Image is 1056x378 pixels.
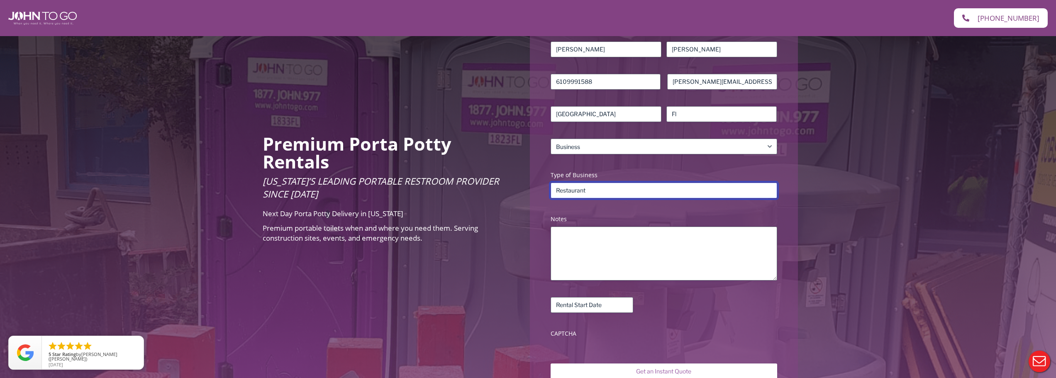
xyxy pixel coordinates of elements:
[551,215,777,223] label: Notes
[666,41,777,57] input: Last Name
[263,135,518,171] h2: Premium Porta Potty Rentals
[49,351,117,362] span: [PERSON_NAME] ([PERSON_NAME])
[74,341,84,351] li: 
[1023,345,1056,378] button: Live Chat
[263,223,478,243] span: Premium portable toilets when and where you need them. Serving construction sites, events, and em...
[83,341,93,351] li: 
[263,175,499,200] span: [US_STATE]’s Leading Portable Restroom Provider Since [DATE]
[17,344,34,361] img: Review Rating
[551,297,633,313] input: Rental Start Date
[551,106,661,122] input: City
[65,341,75,351] li: 
[978,15,1039,22] span: [PHONE_NUMBER]
[666,106,777,122] input: State
[49,352,137,362] span: by
[49,361,63,368] span: [DATE]
[56,341,66,351] li: 
[551,329,777,338] label: CAPTCHA
[263,209,403,218] span: Next Day Porta Potty Delivery in [US_STATE]
[551,171,777,179] label: Type of Business
[667,74,777,90] input: Email
[8,12,77,25] img: John To Go
[48,341,58,351] li: 
[49,351,51,357] span: 5
[954,8,1048,28] a: [PHONE_NUMBER]
[52,351,76,357] span: Star Rating
[551,74,661,90] input: Phone
[551,41,661,57] input: First Name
